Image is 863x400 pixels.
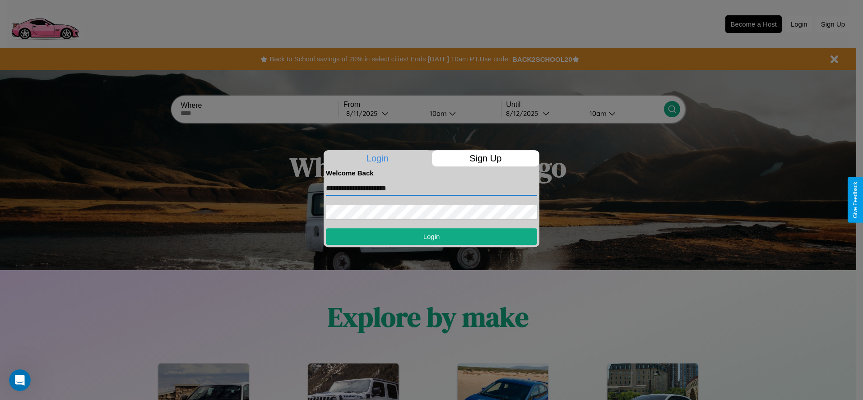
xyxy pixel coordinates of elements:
[432,150,540,166] p: Sign Up
[326,169,537,177] h4: Welcome Back
[852,182,858,218] div: Give Feedback
[326,228,537,245] button: Login
[9,369,31,391] iframe: Intercom live chat
[324,150,431,166] p: Login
